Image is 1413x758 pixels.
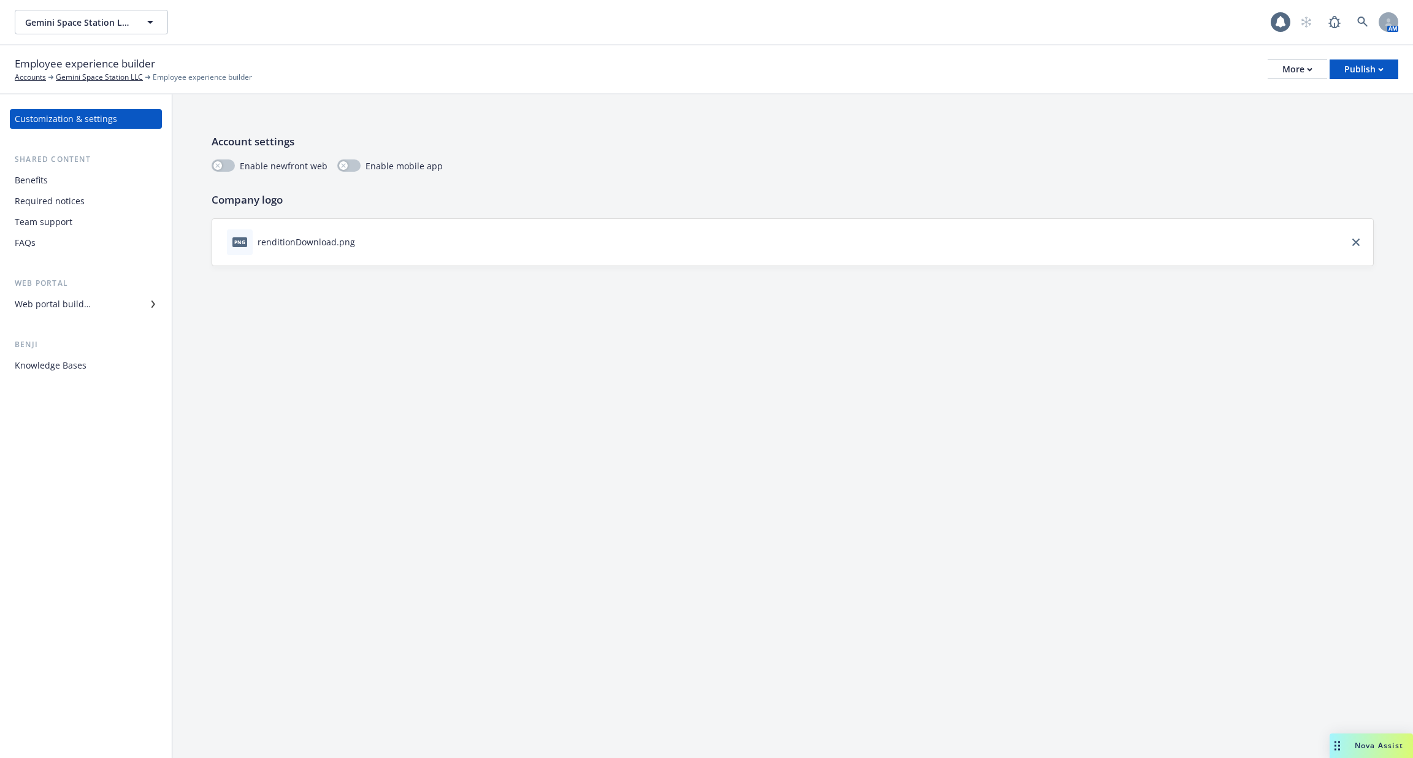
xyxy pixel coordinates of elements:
[1268,59,1327,79] button: More
[15,294,91,314] div: Web portal builder
[10,109,162,129] a: Customization & settings
[10,339,162,351] div: Benji
[258,235,355,248] div: renditionDownload.png
[15,72,46,83] a: Accounts
[366,159,443,172] span: Enable mobile app
[10,153,162,166] div: Shared content
[240,159,327,172] span: Enable newfront web
[15,191,85,211] div: Required notices
[10,277,162,289] div: Web portal
[15,233,36,253] div: FAQs
[212,192,1374,208] p: Company logo
[56,72,143,83] a: Gemini Space Station LLC
[10,233,162,253] a: FAQs
[10,356,162,375] a: Knowledge Bases
[1350,10,1375,34] a: Search
[10,191,162,211] a: Required notices
[25,16,131,29] span: Gemini Space Station LLC
[15,109,117,129] div: Customization & settings
[1294,10,1319,34] a: Start snowing
[232,237,247,247] span: png
[10,170,162,190] a: Benefits
[10,294,162,314] a: Web portal builder
[15,212,72,232] div: Team support
[15,170,48,190] div: Benefits
[360,235,370,248] button: download file
[1330,733,1413,758] button: Nova Assist
[15,56,155,72] span: Employee experience builder
[1355,740,1403,751] span: Nova Assist
[1282,60,1312,78] div: More
[1344,60,1384,78] div: Publish
[1322,10,1347,34] a: Report a Bug
[10,212,162,232] a: Team support
[1330,733,1345,758] div: Drag to move
[15,356,86,375] div: Knowledge Bases
[1330,59,1398,79] button: Publish
[212,134,1374,150] p: Account settings
[153,72,252,83] span: Employee experience builder
[1349,235,1363,250] a: close
[15,10,168,34] button: Gemini Space Station LLC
